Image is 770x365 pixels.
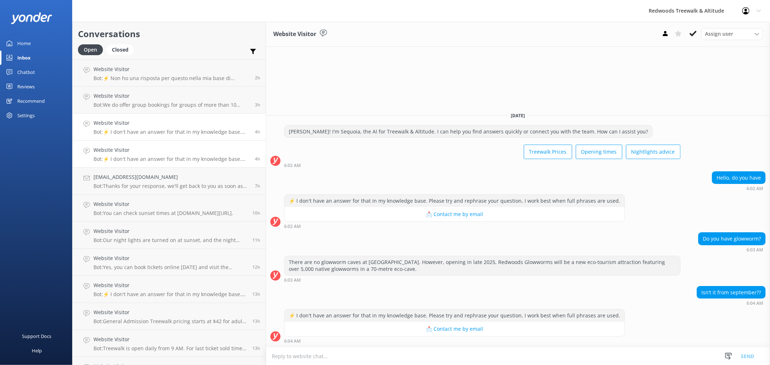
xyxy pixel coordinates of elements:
[93,183,249,189] p: Bot: Thanks for your response, we'll get back to you as soon as we can during opening hours.
[284,278,301,282] strong: 6:03 AM
[93,281,247,289] h4: Website Visitor
[11,12,52,24] img: yonder-white-logo.png
[252,345,260,351] span: Sep 16 2025 08:56pm (UTC +12:00) Pacific/Auckland
[255,102,260,108] span: Sep 17 2025 06:24am (UTC +12:00) Pacific/Auckland
[255,129,260,135] span: Sep 17 2025 06:04am (UTC +12:00) Pacific/Auckland
[17,108,35,123] div: Settings
[73,114,266,141] a: Website VisitorBot:⚡ I don't have an answer for that in my knowledge base. Please try and rephras...
[78,45,106,53] a: Open
[73,330,266,357] a: Website VisitorBot:Treewalk is open daily from 9 AM. For last ticket sold times, please check our...
[284,322,625,336] button: 📩 Contact me by email
[747,248,763,252] strong: 6:03 AM
[93,92,249,100] h4: Website Visitor
[73,195,266,222] a: Website VisitorBot:You can check sunset times at [DOMAIN_NAME][URL].10h
[78,27,260,41] h2: Conversations
[284,339,301,343] strong: 6:04 AM
[697,286,765,299] div: Isn’t it from september??
[93,345,247,352] p: Bot: Treewalk is open daily from 9 AM. For last ticket sold times, please check our website FAQs ...
[93,102,249,108] p: Bot: We do offer group bookings for groups of more than 10 adults and provide group discounts. Pl...
[17,65,35,79] div: Chatbot
[93,75,249,82] p: Bot: ⚡ Non ho una risposta per questo nella mia base di conoscenza. Per favore, prova a riformula...
[106,45,138,53] a: Closed
[712,172,765,184] div: Hello, do you have
[699,233,765,245] div: Do you have glowworm?
[93,65,249,73] h4: Website Visitor
[284,163,301,168] strong: 6:02 AM
[284,224,301,229] strong: 6:02 AM
[284,256,680,275] div: There are no glowworm caves at [GEOGRAPHIC_DATA]. However, opening in late 2025, Redwoods Glowwor...
[93,200,233,208] h4: Website Visitor
[284,309,625,322] div: ⚡ I don't have an answer for that in my knowledge base. Please try and rephrase your question, I ...
[93,156,249,162] p: Bot: ⚡ I don't have an answer for that in my knowledge base. Please try and rephrase your questio...
[705,30,733,38] span: Assign user
[93,119,249,127] h4: Website Visitor
[17,50,31,65] div: Inbox
[284,338,625,343] div: Sep 17 2025 06:04am (UTC +12:00) Pacific/Auckland
[93,237,247,243] p: Bot: Our night lights are turned on at sunset, and the night walk starts 20 minutes thereafter. W...
[273,30,316,39] h3: Website Visitor
[697,300,766,305] div: Sep 17 2025 06:04am (UTC +12:00) Pacific/Auckland
[701,28,763,40] div: Assign User
[93,254,247,262] h4: Website Visitor
[626,145,680,159] button: Nightlights advice
[507,113,530,119] span: [DATE]
[712,186,766,191] div: Sep 17 2025 06:02am (UTC +12:00) Pacific/Auckland
[93,210,233,216] p: Bot: You can check sunset times at [DOMAIN_NAME][URL].
[93,264,247,271] p: Bot: Yes, you can book tickets online [DATE] and visit the [GEOGRAPHIC_DATA] [DATE]. For General ...
[255,156,260,162] span: Sep 17 2025 05:58am (UTC +12:00) Pacific/Auckland
[17,94,45,108] div: Recommend
[698,247,766,252] div: Sep 17 2025 06:03am (UTC +12:00) Pacific/Auckland
[106,44,134,55] div: Closed
[93,173,249,181] h4: [EMAIL_ADDRESS][DOMAIN_NAME]
[747,186,763,191] strong: 6:02 AM
[284,207,625,221] button: 📩 Contact me by email
[78,44,103,55] div: Open
[73,168,266,195] a: [EMAIL_ADDRESS][DOMAIN_NAME]Bot:Thanks for your response, we'll get back to you as soon as we can...
[284,224,625,229] div: Sep 17 2025 06:02am (UTC +12:00) Pacific/Auckland
[524,145,572,159] button: Treewalk Prices
[73,60,266,87] a: Website VisitorBot:⚡ Non ho una risposta per questo nella mia base di conoscenza. Per favore, pro...
[93,227,247,235] h4: Website Visitor
[252,210,260,216] span: Sep 16 2025 11:18pm (UTC +12:00) Pacific/Auckland
[73,276,266,303] a: Website VisitorBot:⚡ I don't have an answer for that in my knowledge base. Please try and rephras...
[73,222,266,249] a: Website VisitorBot:Our night lights are turned on at sunset, and the night walk starts 20 minutes...
[93,335,247,343] h4: Website Visitor
[747,301,763,305] strong: 6:04 AM
[93,308,247,316] h4: Website Visitor
[284,277,680,282] div: Sep 17 2025 06:03am (UTC +12:00) Pacific/Auckland
[255,183,260,189] span: Sep 17 2025 02:13am (UTC +12:00) Pacific/Auckland
[284,163,680,168] div: Sep 17 2025 06:02am (UTC +12:00) Pacific/Auckland
[17,36,31,50] div: Home
[252,291,260,297] span: Sep 16 2025 09:02pm (UTC +12:00) Pacific/Auckland
[252,318,260,324] span: Sep 16 2025 08:59pm (UTC +12:00) Pacific/Auckland
[73,303,266,330] a: Website VisitorBot:General Admission Treewalk pricing starts at $42 for adults (16+ years) and $2...
[255,75,260,81] span: Sep 17 2025 07:29am (UTC +12:00) Pacific/Auckland
[73,87,266,114] a: Website VisitorBot:We do offer group bookings for groups of more than 10 adults and provide group...
[17,79,35,94] div: Reviews
[73,141,266,168] a: Website VisitorBot:⚡ I don't have an answer for that in my knowledge base. Please try and rephras...
[93,146,249,154] h4: Website Visitor
[32,343,42,358] div: Help
[22,329,52,343] div: Support Docs
[73,249,266,276] a: Website VisitorBot:Yes, you can book tickets online [DATE] and visit the [GEOGRAPHIC_DATA] [DATE]...
[93,129,249,135] p: Bot: ⚡ I don't have an answer for that in my knowledge base. Please try and rephrase your questio...
[252,237,260,243] span: Sep 16 2025 11:04pm (UTC +12:00) Pacific/Auckland
[93,318,247,325] p: Bot: General Admission Treewalk pricing starts at $42 for adults (16+ years) and $26 for children...
[93,291,247,298] p: Bot: ⚡ I don't have an answer for that in my knowledge base. Please try and rephrase your questio...
[252,264,260,270] span: Sep 16 2025 09:31pm (UTC +12:00) Pacific/Auckland
[576,145,622,159] button: Opening times
[284,126,652,138] div: [PERSON_NAME]! I'm Sequoia, the AI for Treewalk & Altitude. I can help you find answers quickly o...
[284,195,625,207] div: ⚡ I don't have an answer for that in my knowledge base. Please try and rephrase your question, I ...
